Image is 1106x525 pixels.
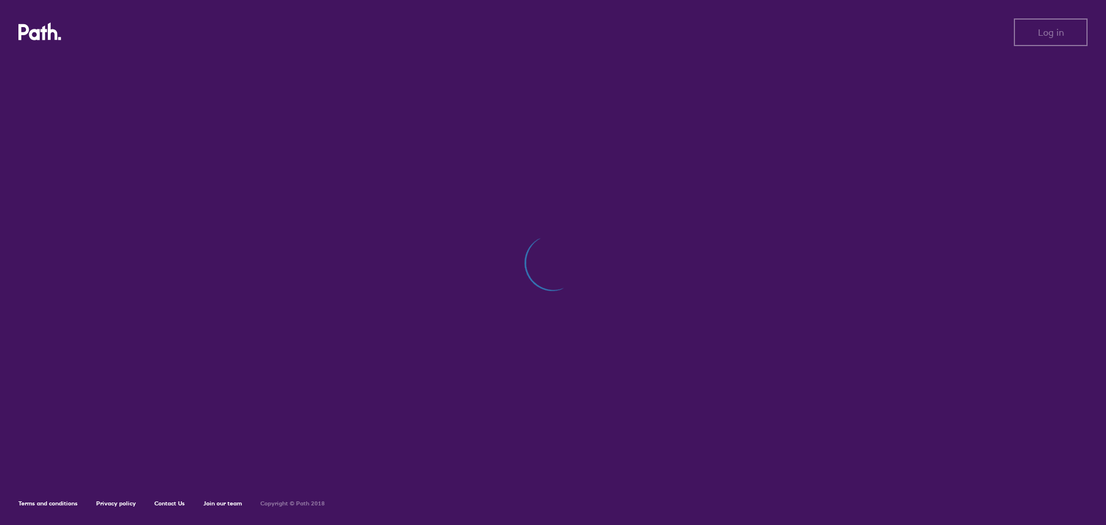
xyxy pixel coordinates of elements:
button: Log in [1014,18,1088,46]
a: Privacy policy [96,500,136,507]
a: Terms and conditions [18,500,78,507]
a: Join our team [203,500,242,507]
a: Contact Us [154,500,185,507]
span: Log in [1038,27,1064,37]
h6: Copyright © Path 2018 [260,500,325,507]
